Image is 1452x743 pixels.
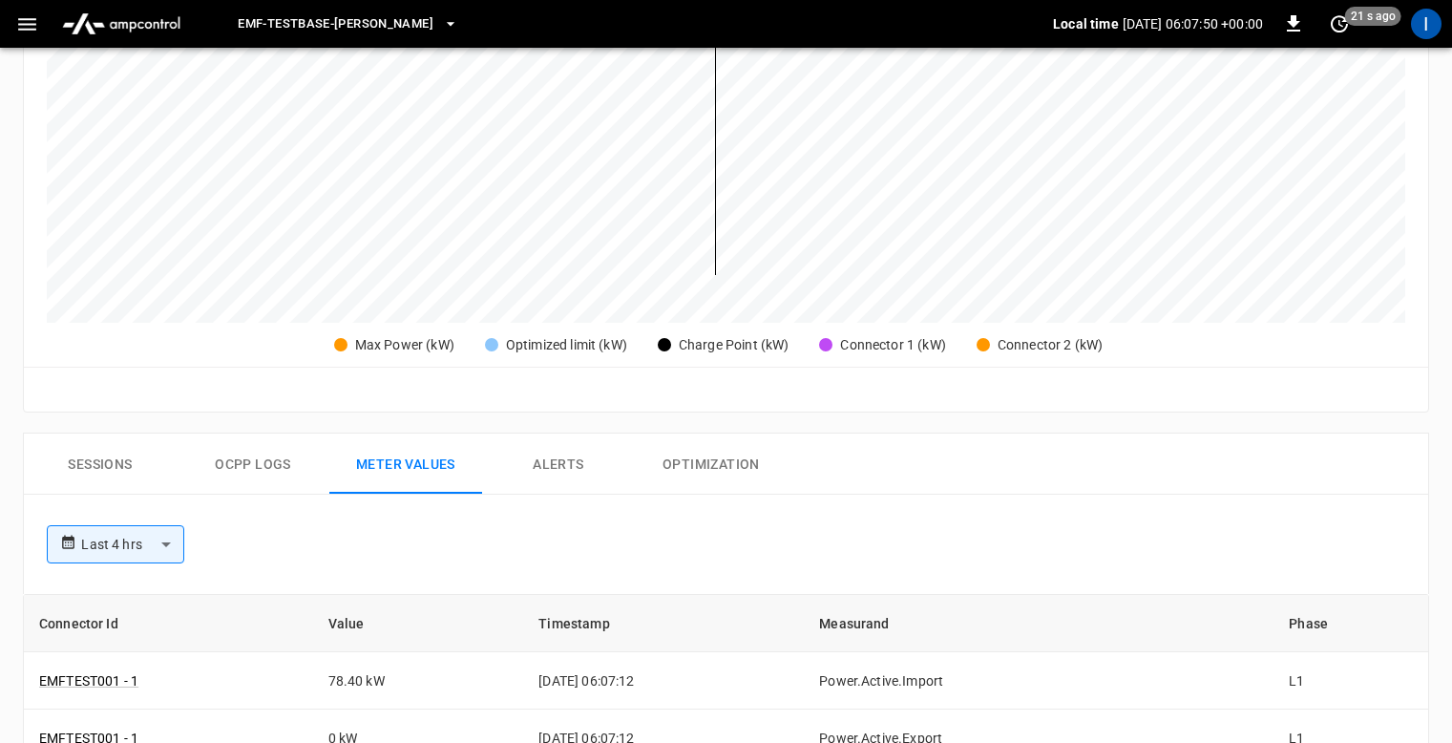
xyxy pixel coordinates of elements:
[998,335,1103,355] div: Connector 2 (kW)
[1273,595,1428,652] th: Phase
[81,526,184,563] div: Last 4 hrs
[24,595,313,652] th: Connector Id
[1273,652,1428,710] td: L1
[804,595,1273,652] th: Measurand
[840,335,945,355] div: Connector 1 (kW)
[238,13,433,35] span: eMF-Testbase-[PERSON_NAME]
[177,434,329,495] button: Ocpp logs
[1411,9,1441,39] div: profile-icon
[1123,14,1263,33] p: [DATE] 06:07:50 +00:00
[230,6,466,43] button: eMF-Testbase-[PERSON_NAME]
[635,434,788,495] button: Optimization
[523,652,804,710] td: [DATE] 06:07:12
[506,335,627,355] div: Optimized limit (kW)
[329,434,482,495] button: Meter Values
[804,652,1273,710] td: Power.Active.Import
[39,673,138,689] a: EMFTEST001 - 1
[1053,14,1119,33] p: Local time
[313,595,524,652] th: Value
[679,335,789,355] div: Charge Point (kW)
[1324,9,1355,39] button: set refresh interval
[482,434,635,495] button: Alerts
[1345,7,1401,26] span: 21 s ago
[523,595,804,652] th: Timestamp
[54,6,188,42] img: ampcontrol.io logo
[313,652,524,710] td: 78.40 kW
[24,434,177,495] button: Sessions
[355,335,454,355] div: Max Power (kW)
